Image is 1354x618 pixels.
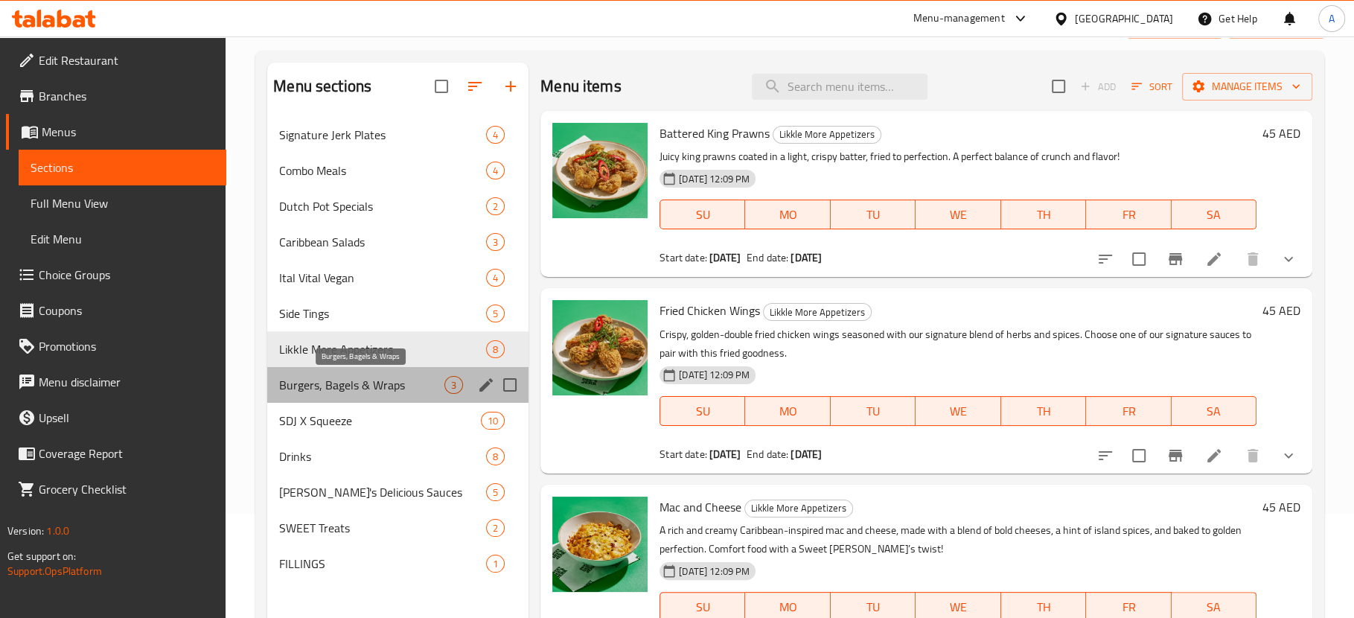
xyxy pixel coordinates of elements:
[487,450,504,464] span: 8
[279,483,486,501] span: [PERSON_NAME]'s Delicious Sauces
[666,204,739,226] span: SU
[267,153,528,188] div: Combo Meals4
[764,304,871,321] span: Likkle More Appetizers
[673,172,756,186] span: [DATE] 12:09 PM
[1178,401,1251,422] span: SA
[39,445,214,462] span: Coverage Report
[1088,438,1123,474] button: sort-choices
[6,114,226,150] a: Menus
[1092,204,1165,226] span: FR
[709,445,741,464] b: [DATE]
[1088,241,1123,277] button: sort-choices
[487,307,504,321] span: 5
[39,266,214,284] span: Choice Groups
[837,401,910,422] span: TU
[279,376,444,394] span: Burgers, Bagels & Wraps
[19,221,226,257] a: Edit Menu
[46,521,69,541] span: 1.0.0
[1092,596,1165,618] span: FR
[279,269,486,287] span: Ital Vital Vegan
[267,117,528,153] div: Signature Jerk Plates4
[660,200,745,229] button: SU
[1271,438,1306,474] button: show more
[745,200,830,229] button: MO
[1262,123,1300,144] h6: 45 AED
[1086,396,1171,426] button: FR
[279,305,486,322] span: Side Tings
[744,500,853,517] div: Likkle More Appetizers
[7,521,44,541] span: Version:
[487,485,504,500] span: 5
[1007,596,1080,618] span: TH
[273,75,371,98] h2: Menu sections
[279,233,486,251] div: Caribbean Salads
[1157,241,1193,277] button: Branch-specific-item
[922,596,994,618] span: WE
[279,197,486,215] span: Dutch Pot Specials
[1123,243,1155,275] span: Select to update
[660,496,741,518] span: Mac and Cheese
[279,340,486,358] span: Likkle More Appetizers
[1262,300,1300,321] h6: 45 AED
[1178,596,1251,618] span: SA
[666,401,739,422] span: SU
[39,480,214,498] span: Grocery Checklist
[791,248,822,267] b: [DATE]
[486,519,505,537] div: items
[39,51,214,69] span: Edit Restaurant
[1172,396,1256,426] button: SA
[1271,241,1306,277] button: show more
[279,483,486,501] div: Dee's Delicious Sauces
[486,555,505,573] div: items
[267,367,528,403] div: Burgers, Bagels & Wraps3edit
[791,445,822,464] b: [DATE]
[1280,447,1297,465] svg: Show Choices
[487,200,504,214] span: 2
[916,200,1000,229] button: WE
[1235,438,1271,474] button: delete
[31,159,214,176] span: Sections
[552,123,648,218] img: Battered King Prawns
[6,400,226,436] a: Upsell
[837,204,910,226] span: TU
[751,204,824,226] span: MO
[747,248,788,267] span: End date:
[916,396,1000,426] button: WE
[7,547,76,566] span: Get support on:
[6,78,226,114] a: Branches
[487,164,504,178] span: 4
[660,325,1256,363] p: Crispy, golden-double fried chicken wings seasoned with our signature blend of herbs and spices. ...
[552,497,648,592] img: Mac and Cheese
[1178,204,1251,226] span: SA
[6,257,226,293] a: Choice Groups
[487,521,504,535] span: 2
[279,412,481,430] span: SDJ X Squeeze
[486,269,505,287] div: items
[660,147,1256,166] p: Juicy king prawns coated in a light, crispy batter, fried to perfection. A perfect balance of cru...
[745,500,852,517] span: Likkle More Appetizers
[267,224,528,260] div: Caribbean Salads3
[7,561,102,581] a: Support.OpsPlatform
[39,337,214,355] span: Promotions
[279,555,486,573] span: FILLINGS
[660,299,760,322] span: Fried Chicken Wings
[6,436,226,471] a: Coverage Report
[1280,250,1297,268] svg: Show Choices
[1122,75,1182,98] span: Sort items
[487,128,504,142] span: 4
[1262,497,1300,517] h6: 45 AED
[279,126,486,144] div: Signature Jerk Plates
[481,412,505,430] div: items
[831,200,916,229] button: TU
[552,300,648,395] img: Fried Chicken Wings
[279,162,486,179] span: Combo Meals
[6,364,226,400] a: Menu disclaimer
[540,75,622,98] h2: Menu items
[19,185,226,221] a: Full Menu View
[279,447,486,465] span: Drinks
[1194,77,1300,96] span: Manage items
[267,331,528,367] div: Likkle More Appetizers8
